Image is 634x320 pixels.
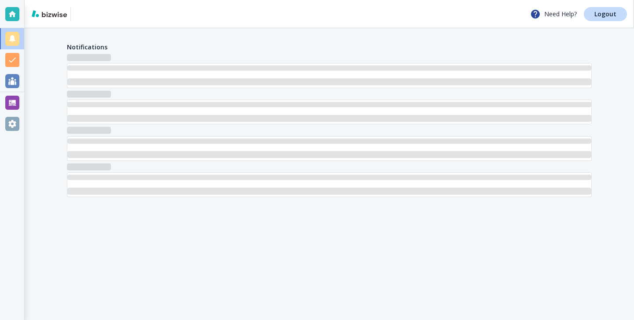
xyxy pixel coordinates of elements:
[530,9,577,19] p: Need Help?
[74,7,111,21] img: Dunnington Consulting
[584,7,627,21] a: Logout
[67,42,107,52] h4: Notifications
[32,10,67,17] img: bizwise
[594,11,616,17] p: Logout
